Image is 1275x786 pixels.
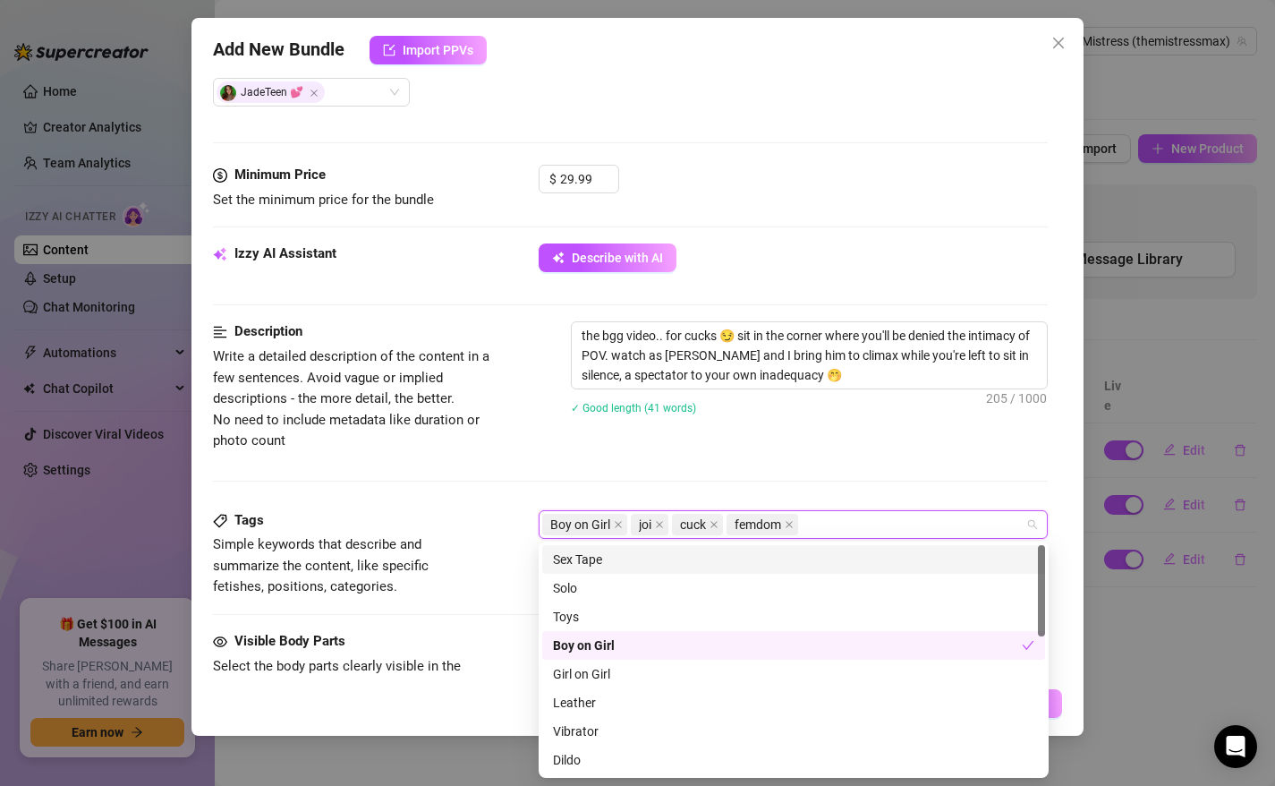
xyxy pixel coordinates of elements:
[542,746,1045,774] div: Dildo
[553,722,1034,741] div: Vibrator
[213,658,461,738] span: Select the body parts clearly visible in the content. This helps [PERSON_NAME] AI suggest media a...
[785,520,794,529] span: close
[234,512,264,528] strong: Tags
[710,520,718,529] span: close
[213,165,227,186] span: dollar
[614,520,623,529] span: close
[542,514,627,535] span: Boy on Girl
[680,515,706,534] span: cuck
[539,243,676,272] button: Describe with AI
[553,664,1034,684] div: Girl on Girl
[213,348,489,449] span: Write a detailed description of the content in a few sentences. Avoid vague or implied descriptio...
[220,85,236,101] img: avatar.jpg
[310,89,319,98] span: Close
[403,43,473,57] span: Import PPVs
[213,536,429,594] span: Simple keywords that describe and summarize the content, like specific fetishes, positions, categ...
[553,578,1034,598] div: Solo
[542,631,1045,660] div: Boy on Girl
[213,321,227,343] span: align-left
[655,520,664,529] span: close
[727,514,798,535] span: femdom
[542,574,1045,602] div: Solo
[213,36,344,64] span: Add New Bundle
[234,633,345,649] strong: Visible Body Parts
[217,81,325,103] span: JadeTeen 💕
[553,607,1034,627] div: Toys
[631,514,668,535] span: joi
[639,515,651,534] span: joi
[542,545,1045,574] div: Sex Tape
[553,636,1022,655] div: Boy on Girl
[1044,29,1073,57] button: Close
[1051,36,1066,50] span: close
[553,693,1034,713] div: Leather
[571,402,696,414] span: ✓ Good length (41 words)
[1022,639,1034,652] span: check
[553,750,1034,770] div: Dildo
[572,322,1048,389] textarea: the bgg video.. for cucks 😏 sit in the corner where you'll be denied the intimacy of POV. watch a...
[672,514,723,535] span: cuck
[370,36,487,64] button: Import PPVs
[234,323,302,339] strong: Description
[213,635,227,649] span: eye
[234,167,326,183] strong: Minimum Price
[735,515,781,534] span: femdom
[542,602,1045,631] div: Toys
[542,688,1045,717] div: Leather
[213,514,227,528] span: tag
[542,717,1045,746] div: Vibrator
[542,660,1045,688] div: Girl on Girl
[550,515,610,534] span: Boy on Girl
[1214,725,1257,768] div: Open Intercom Messenger
[213,192,434,208] span: Set the minimum price for the bundle
[234,245,336,261] strong: Izzy AI Assistant
[383,44,395,56] span: import
[553,550,1034,569] div: Sex Tape
[1044,36,1073,50] span: Close
[572,251,663,265] span: Describe with AI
